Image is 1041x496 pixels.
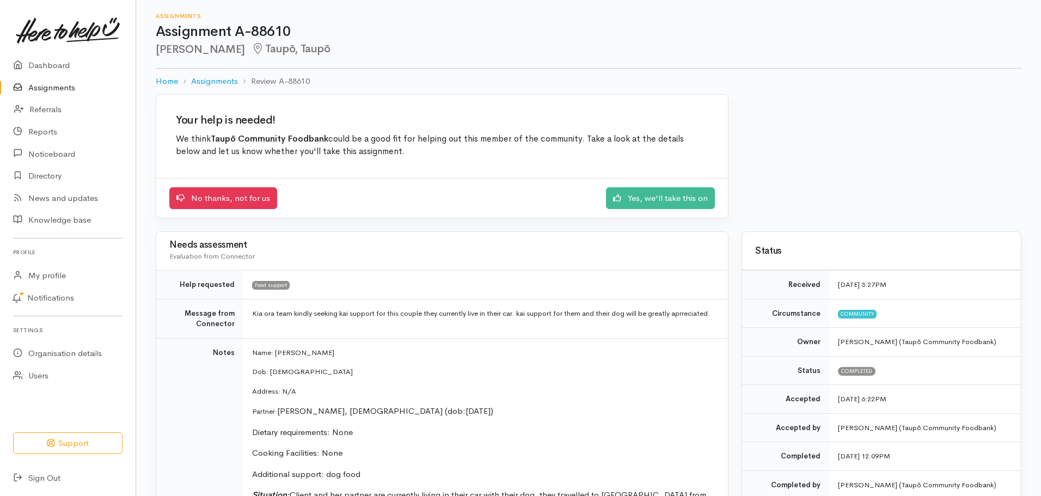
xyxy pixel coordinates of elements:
[169,252,255,261] span: Evaluation from Connector
[13,432,123,455] button: Support
[742,356,829,385] td: Status
[156,69,1021,94] nav: breadcrumb
[211,133,328,144] b: Taupō Community Foodbank
[838,337,996,346] span: [PERSON_NAME] (Taupō Community Foodbank)
[742,299,829,328] td: Circumstance
[252,347,715,358] p: Name: [PERSON_NAME]
[838,367,875,376] span: Completed
[252,427,353,437] span: Dietary requirements: None
[13,245,123,260] h6: Profile
[838,310,877,319] span: Community
[176,114,708,126] h2: Your help is needed!
[742,271,829,299] td: Received
[13,323,123,338] h6: Settings
[156,75,178,88] a: Home
[838,280,886,289] time: [DATE] 3:27PM
[191,75,238,88] a: Assignments
[156,24,1021,40] h1: Assignment A-88610
[606,187,715,210] a: Yes, we'll take this on
[252,405,715,418] p: Partner:
[466,406,493,416] span: [DATE])
[252,281,290,290] span: Food support
[156,43,1021,56] h2: [PERSON_NAME]
[252,448,342,458] span: Cooking Facilities: None
[176,133,708,158] p: We think could be a good fit for helping out this member of the community. Take a look at the det...
[277,406,466,416] span: [PERSON_NAME], [DEMOGRAPHIC_DATA] (dob:
[252,308,715,319] p: Kia ora team kindly seeking kai support for this couple they currently live in their car. kai sup...
[252,366,715,377] p: Dob: [DEMOGRAPHIC_DATA]
[156,271,243,299] td: Help requested
[742,385,829,414] td: Accepted
[829,413,1021,442] td: [PERSON_NAME] (Taupō Community Foodbank)
[838,394,886,403] time: [DATE] 6:22PM
[156,13,1021,19] h6: Assignments
[742,442,829,471] td: Completed
[252,42,330,56] span: Taupō, Taupō
[169,240,715,250] h3: Needs assessment
[252,469,360,479] span: Additional support: dog food
[169,187,277,210] a: No thanks, not for us
[838,451,890,461] time: [DATE] 12:09PM
[252,386,715,397] p: Address: N/A
[755,246,1008,256] h3: Status
[742,328,829,357] td: Owner
[742,413,829,442] td: Accepted by
[156,299,243,338] td: Message from Connector
[238,75,310,88] li: Review A-88610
